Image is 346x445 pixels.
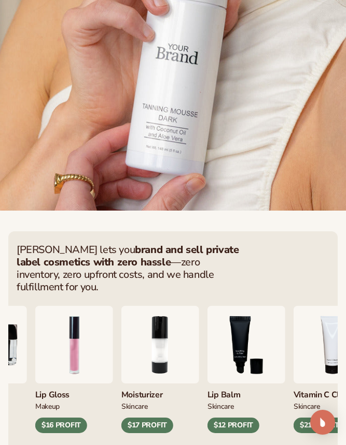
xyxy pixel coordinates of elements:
[121,306,199,383] img: Moisturizing lotion.
[35,383,113,400] div: Lip Gloss
[207,306,285,383] img: Smoothing lip balm.
[121,383,199,400] div: Moisturizer
[207,418,259,433] div: $12 PROFIT
[207,383,285,400] div: Lip Balm
[17,244,240,293] p: [PERSON_NAME] lets you —zero inventory, zero upfront costs, and we handle fulfillment for you.
[121,400,148,411] div: SKINCARE
[17,243,239,269] strong: brand and sell private label cosmetics with zero hassle
[207,306,285,433] div: 3 / 9
[294,418,345,433] div: $21 PROFIT
[35,306,113,383] img: Pink lip gloss.
[294,400,320,411] div: Skincare
[310,410,335,435] div: Open Intercom Messenger
[35,306,113,433] div: 1 / 9
[121,306,199,433] div: 2 / 9
[207,400,234,411] div: SKINCARE
[121,418,173,433] div: $17 PROFIT
[35,418,87,433] div: $16 PROFIT
[35,400,60,411] div: MAKEUP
